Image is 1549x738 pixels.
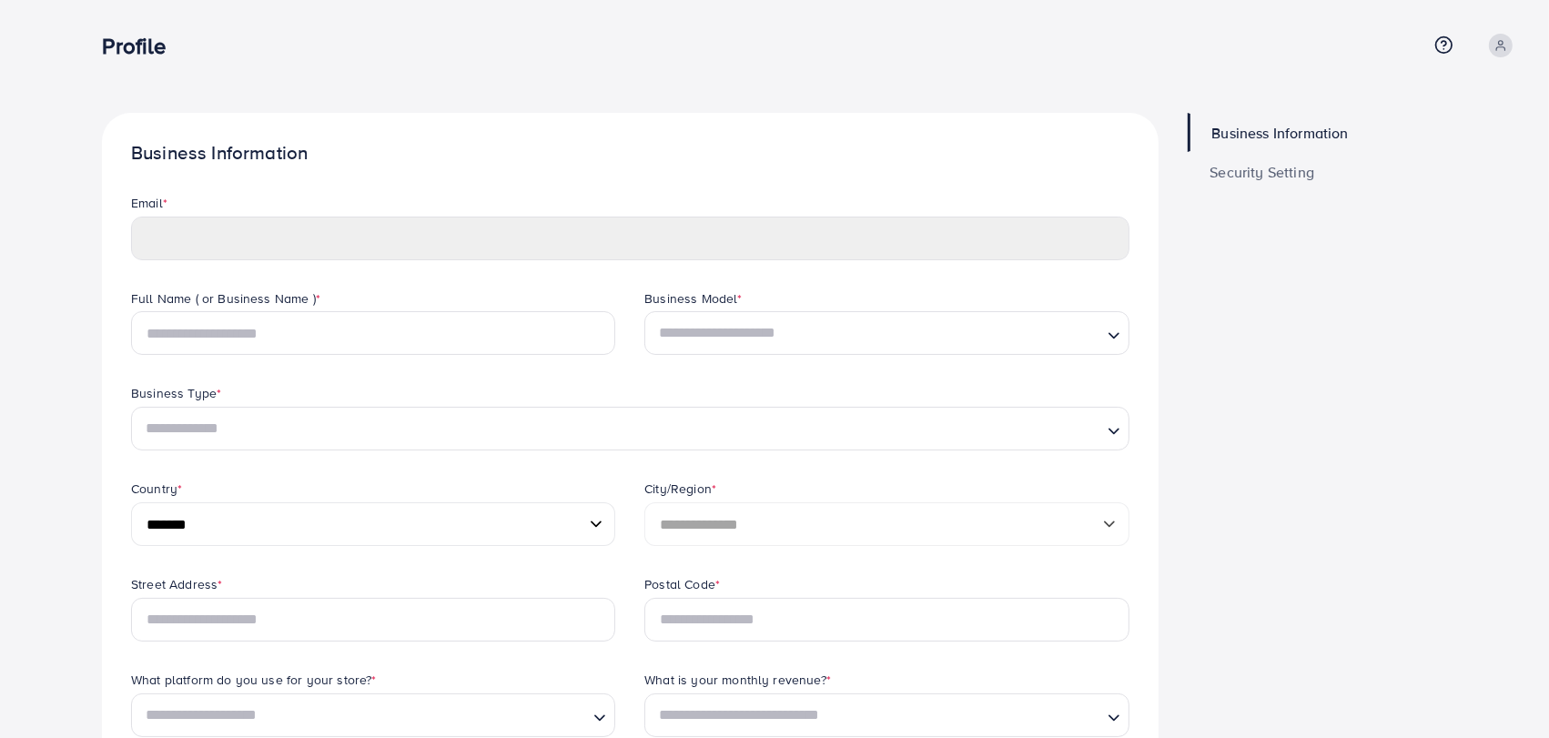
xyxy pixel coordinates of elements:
label: Country [131,480,182,498]
h3: Profile [102,33,180,59]
label: What is your monthly revenue? [644,671,831,689]
h1: Business Information [131,142,1129,165]
label: What platform do you use for your store? [131,671,377,689]
label: Postal Code [644,575,720,593]
span: Security Setting [1210,165,1315,179]
div: Search for option [644,693,1129,737]
label: Business Model [644,289,742,308]
input: Search for option [139,412,1100,446]
label: Street Address [131,575,222,593]
input: Search for option [139,698,586,732]
label: City/Region [644,480,716,498]
div: Search for option [644,311,1129,355]
input: Search for option [653,317,1099,350]
div: Search for option [131,693,615,737]
div: Search for option [131,407,1129,450]
label: Email [131,194,167,212]
input: Search for option [653,698,1099,732]
span: Business Information [1212,126,1349,140]
label: Full Name ( or Business Name ) [131,289,320,308]
label: Business Type [131,384,221,402]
